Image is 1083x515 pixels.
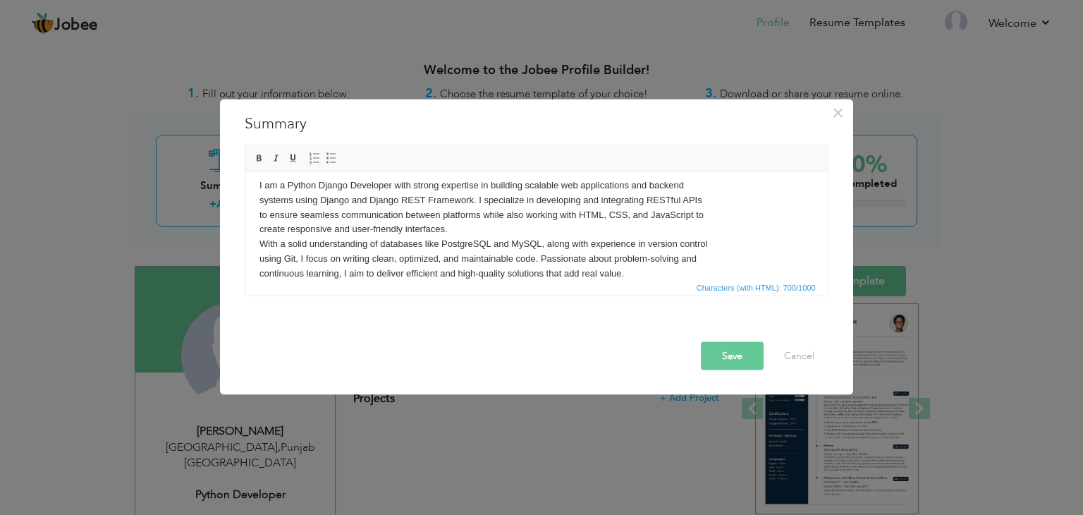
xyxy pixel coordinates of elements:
button: Cancel [770,342,828,370]
a: Underline [286,151,301,166]
button: Save [701,342,764,370]
span: Characters (with HTML): 700/1000 [694,281,819,294]
body: I am a Python Django Developer with strong expertise in building scalable web applications and ba... [14,6,568,109]
a: Insert/Remove Numbered List [307,151,322,166]
div: Statistics [694,281,820,294]
a: Bold [252,151,267,166]
a: Italic [269,151,284,166]
span: × [832,100,844,126]
h3: Summary [245,114,828,135]
iframe: Rich Text Editor, summaryEditor [245,173,828,279]
button: Close [827,102,850,124]
a: Insert/Remove Bulleted List [324,151,339,166]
